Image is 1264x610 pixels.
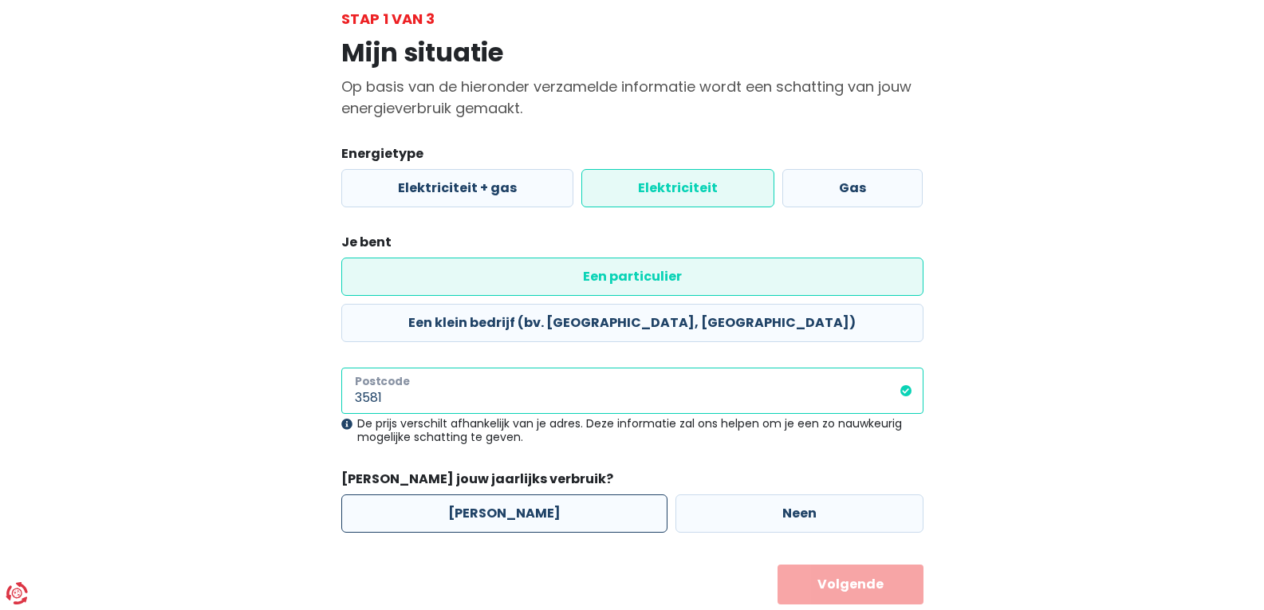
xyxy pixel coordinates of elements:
[778,565,923,604] button: Volgende
[341,169,573,207] label: Elektriciteit + gas
[341,37,923,68] h1: Mijn situatie
[341,144,923,169] legend: Energietype
[341,233,923,258] legend: Je bent
[341,368,923,414] input: 1000
[341,470,923,494] legend: [PERSON_NAME] jouw jaarlijks verbruik?
[341,258,923,296] label: Een particulier
[341,304,923,342] label: Een klein bedrijf (bv. [GEOGRAPHIC_DATA], [GEOGRAPHIC_DATA])
[341,494,667,533] label: [PERSON_NAME]
[675,494,923,533] label: Neen
[341,417,923,444] div: De prijs verschilt afhankelijk van je adres. Deze informatie zal ons helpen om je een zo nauwkeur...
[581,169,774,207] label: Elektriciteit
[341,76,923,119] p: Op basis van de hieronder verzamelde informatie wordt een schatting van jouw energieverbruik gema...
[341,8,923,30] div: Stap 1 van 3
[782,169,923,207] label: Gas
